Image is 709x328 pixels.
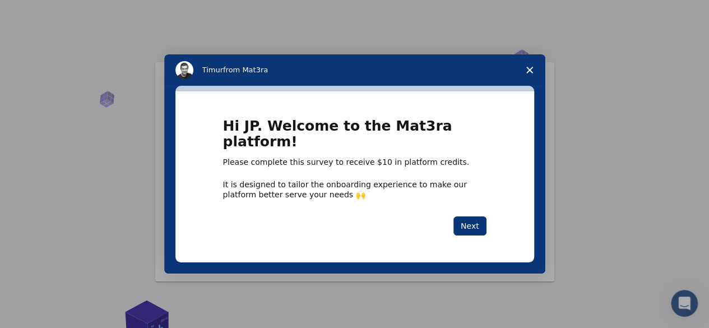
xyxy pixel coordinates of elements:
[223,118,486,157] h1: Hi JP. Welcome to the Mat3ra platform!
[202,66,223,74] span: Timur
[223,157,486,168] div: Please complete this survey to receive $10 in platform credits.
[514,54,545,86] span: Close survey
[223,179,486,200] div: It is designed to tailor the onboarding experience to make our platform better serve your needs 🙌
[175,61,193,79] img: Profile image for Timur
[223,66,268,74] span: from Mat3ra
[22,8,63,18] span: Support
[453,216,486,235] button: Next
